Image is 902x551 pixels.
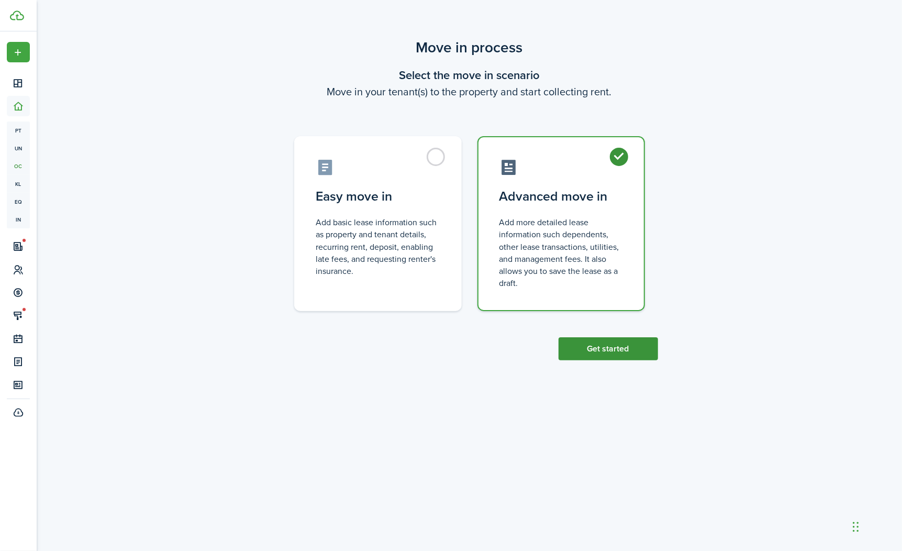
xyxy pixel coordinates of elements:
div: Drag [853,511,859,543]
button: Get started [559,337,658,360]
a: pt [7,122,30,139]
scenario-title: Move in process [281,37,658,59]
a: oc [7,157,30,175]
button: Open menu [7,42,30,62]
iframe: Chat Widget [850,501,902,551]
a: un [7,139,30,157]
control-radio-card-description: Add more detailed lease information such dependents, other lease transactions, utilities, and man... [499,216,623,289]
control-radio-card-title: Advanced move in [499,187,623,206]
a: eq [7,193,30,211]
a: in [7,211,30,228]
wizard-step-header-description: Move in your tenant(s) to the property and start collecting rent. [281,84,658,100]
a: kl [7,175,30,193]
control-radio-card-title: Easy move in [316,187,440,206]
control-radio-card-description: Add basic lease information such as property and tenant details, recurring rent, deposit, enablin... [316,216,440,277]
wizard-step-header-title: Select the move in scenario [281,67,658,84]
img: TenantCloud [10,10,24,20]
